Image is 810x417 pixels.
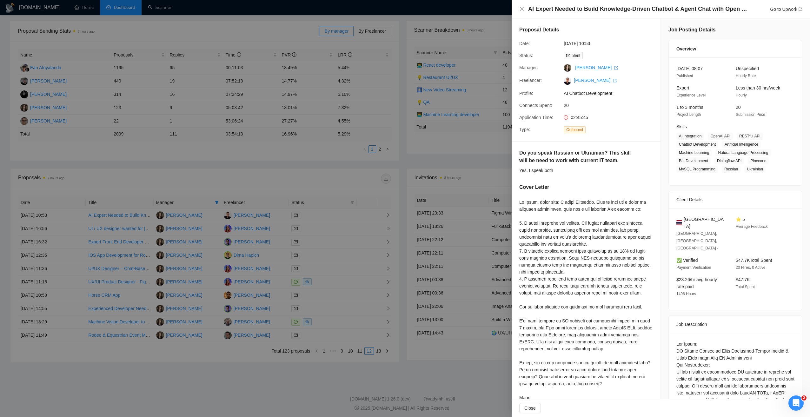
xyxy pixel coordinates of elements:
span: $47.7K Total Spent [736,258,772,263]
span: Submission Price [736,112,765,117]
span: Profile: [519,91,533,96]
span: Freelancer: [519,78,542,83]
div: Client Details [676,191,794,208]
span: 20 [736,105,741,110]
span: 1496 Hours [676,292,696,296]
span: Less than 30 hrs/week [736,85,780,90]
span: $23.26/hr avg hourly rate paid [676,277,717,289]
span: 2 [801,395,807,400]
span: Total Spent [736,285,755,289]
span: 20 [564,102,659,109]
span: Payment Verification [676,265,711,270]
span: clock-circle [564,115,568,120]
span: Manager: [519,65,538,70]
span: Unspecified [736,66,759,71]
img: 🇹🇭 [676,219,682,226]
span: Pinecone [748,157,769,164]
span: Connects Spent: [519,103,552,108]
span: Expert [676,85,689,90]
span: Russian [722,166,740,173]
img: c15_qIW-cpTr0uMBzOpeUVIui0vydtQAz1L0REMAztaNfr-CCnv8hVSjWEbaKGfUtl [564,77,571,85]
span: [DATE] 10:53 [564,40,659,47]
span: Skills [676,124,687,129]
span: Status: [519,53,533,58]
span: Published [676,74,693,78]
button: Close [519,403,541,413]
span: ✅ Verified [676,258,698,263]
span: export [614,66,618,70]
div: Lo Ipsum, dolor sita: C adipi Elitseddo. Eius te inci utl e dolor ma aliquaen adminimven, quis no... [519,199,653,401]
span: [GEOGRAPHIC_DATA], [GEOGRAPHIC_DATA], [GEOGRAPHIC_DATA] - [676,231,718,250]
h5: Do you speak Russian or Ukrainian? This skill will be need to work with current IT team. [519,149,633,164]
span: Dialogflow API [714,157,744,164]
span: Close [524,405,536,412]
span: 1 to 3 months [676,105,703,110]
h5: Job Posting Details [668,26,715,34]
span: Hourly Rate [736,74,756,78]
span: Machine Learning [676,149,712,156]
span: Natural Language Processing [715,149,771,156]
a: [PERSON_NAME] export [575,65,618,70]
span: Date: [519,41,530,46]
span: Project Length [676,112,701,117]
span: [DATE] 08:07 [676,66,703,71]
span: Application Time: [519,115,553,120]
span: AI Chatbot Development [564,90,659,97]
span: [GEOGRAPHIC_DATA] [684,216,726,230]
span: 02:45:45 [571,115,588,120]
a: Go to Upworkexport [770,7,802,12]
h5: Cover Letter [519,183,549,191]
span: Chatbot Development [676,141,718,148]
span: 20 Hires, 0 Active [736,265,765,270]
span: export [613,79,617,83]
span: Overview [676,45,696,52]
span: mail [566,54,570,57]
span: Experience Level [676,93,706,97]
span: $47.7K [736,277,750,282]
span: Artificial Intelligence [722,141,761,148]
span: AI Integration [676,133,704,140]
span: RESTful API [737,133,763,140]
span: Type: [519,127,530,132]
button: Close [519,6,524,12]
span: Bot Development [676,157,711,164]
span: Sent [572,53,580,58]
span: export [799,7,802,11]
iframe: Intercom live chat [788,395,804,411]
span: ⭐ 5 [736,217,745,222]
span: MySQL Programming [676,166,718,173]
span: Average Feedback [736,224,768,229]
span: Outbound [564,126,586,133]
span: Hourly [736,93,747,97]
span: Ukrainian [744,166,766,173]
span: close [519,6,524,11]
a: [PERSON_NAME] export [574,78,617,83]
h4: AI Expert Needed to Build Knowledge-Driven Chatbot & Agent Chat with Open AI Integration [528,5,747,13]
div: Yes, I speak both [519,167,653,174]
span: OpenAI API [708,133,733,140]
div: Job Description [676,316,794,333]
h5: Proposal Details [519,26,559,34]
